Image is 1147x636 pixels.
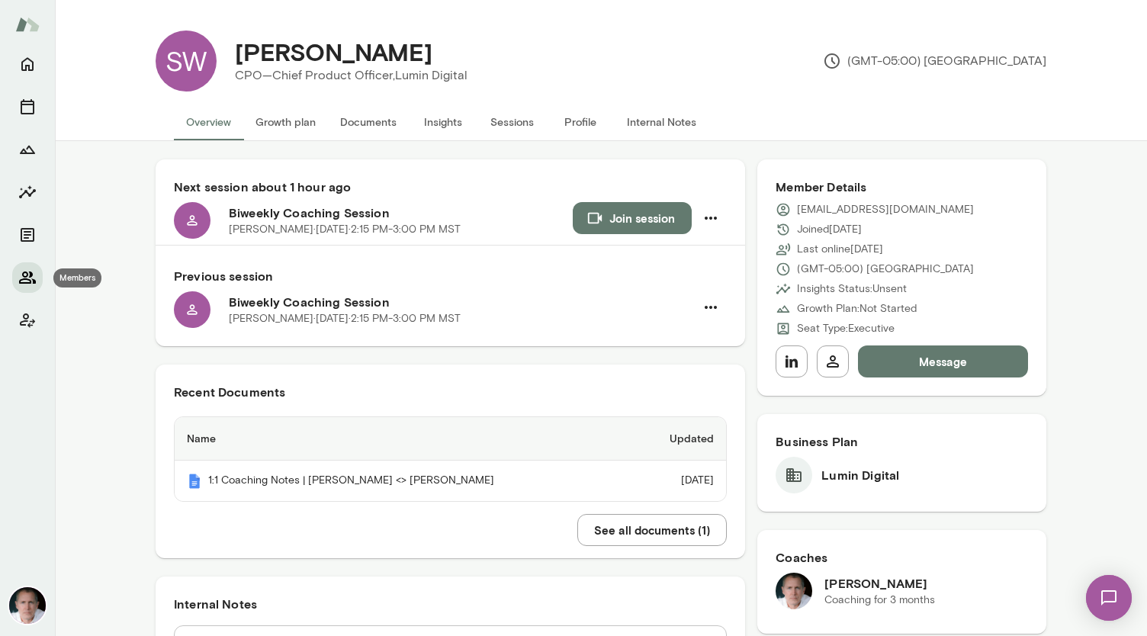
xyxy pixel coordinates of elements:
img: Mento [15,10,40,39]
button: Insights [12,177,43,207]
th: 1:1 Coaching Notes | [PERSON_NAME] <> [PERSON_NAME] [175,461,631,501]
p: Coaching for 3 months [824,593,935,608]
p: [EMAIL_ADDRESS][DOMAIN_NAME] [797,202,974,217]
p: Seat Type: Executive [797,321,895,336]
button: Documents [12,220,43,250]
button: See all documents (1) [577,514,727,546]
button: Internal Notes [615,104,708,140]
p: (GMT-05:00) [GEOGRAPHIC_DATA] [823,52,1046,70]
img: Mike Lane [9,587,46,624]
h6: Next session about 1 hour ago [174,178,727,196]
h6: Lumin Digital [821,466,899,484]
h6: Biweekly Coaching Session [229,293,695,311]
button: Overview [174,104,243,140]
h4: [PERSON_NAME] [235,37,432,66]
button: Message [858,345,1028,377]
h6: Recent Documents [174,383,727,401]
p: CPO—Chief Product Officer, Lumin Digital [235,66,467,85]
p: Growth Plan: Not Started [797,301,917,316]
th: Updated [631,417,726,461]
h6: Business Plan [776,432,1028,451]
img: Mike Lane [776,573,812,609]
h6: Biweekly Coaching Session [229,204,573,222]
p: Last online [DATE] [797,242,883,257]
h6: Coaches [776,548,1028,567]
button: Profile [546,104,615,140]
h6: Internal Notes [174,595,727,613]
button: Sessions [12,92,43,122]
h6: [PERSON_NAME] [824,574,935,593]
button: Members [12,262,43,293]
div: Members [53,268,101,287]
p: (GMT-05:00) [GEOGRAPHIC_DATA] [797,262,974,277]
button: Documents [328,104,409,140]
h6: Previous session [174,267,727,285]
img: Mento [187,474,202,489]
button: Growth Plan [12,134,43,165]
td: [DATE] [631,461,726,501]
p: [PERSON_NAME] · [DATE] · 2:15 PM-3:00 PM MST [229,222,461,237]
button: Growth plan [243,104,328,140]
button: Insights [409,104,477,140]
p: Joined [DATE] [797,222,862,237]
div: SW [156,31,217,92]
p: Insights Status: Unsent [797,281,907,297]
button: Sessions [477,104,546,140]
button: Join session [573,202,692,234]
button: Home [12,49,43,79]
button: Client app [12,305,43,336]
th: Name [175,417,631,461]
p: [PERSON_NAME] · [DATE] · 2:15 PM-3:00 PM MST [229,311,461,326]
h6: Member Details [776,178,1028,196]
